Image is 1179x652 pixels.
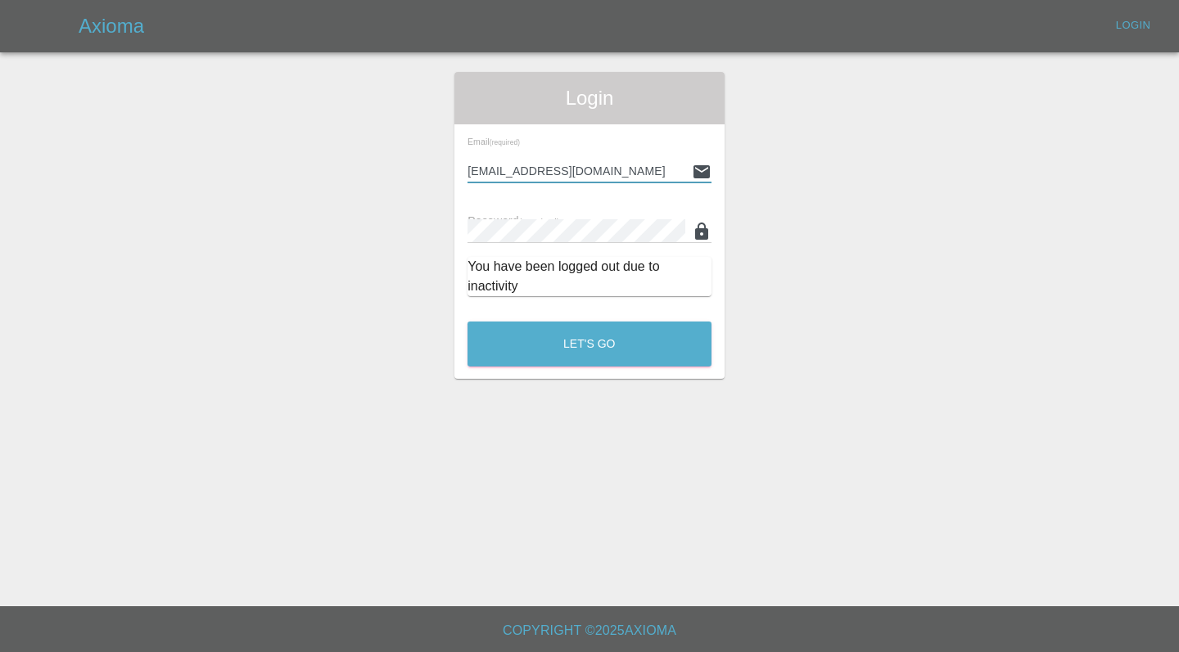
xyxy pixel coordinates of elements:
span: Password [468,214,559,227]
a: Login [1107,13,1159,38]
h5: Axioma [79,13,144,39]
div: You have been logged out due to inactivity [468,257,711,296]
span: Login [468,85,711,111]
small: (required) [519,217,560,227]
span: Email [468,137,520,146]
small: (required) [490,139,520,146]
h6: Copyright © 2025 Axioma [13,619,1166,642]
button: Let's Go [468,322,711,366]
